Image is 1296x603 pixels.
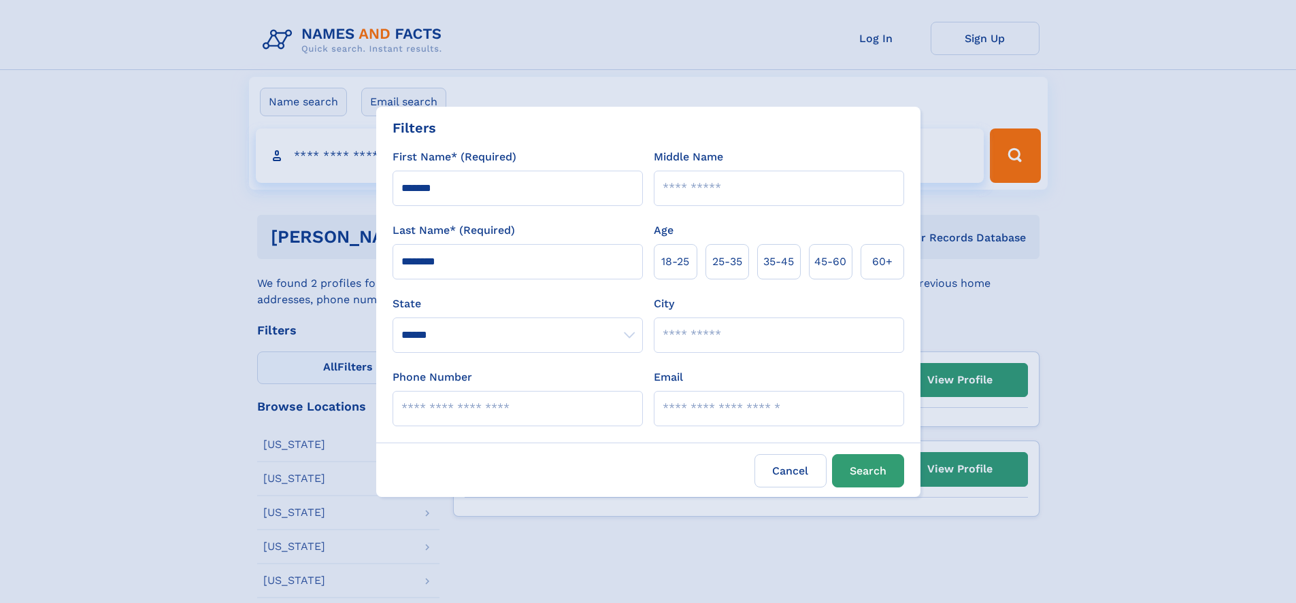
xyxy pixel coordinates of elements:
span: 45‑60 [814,254,846,270]
label: Cancel [754,454,827,487]
span: 18‑25 [661,254,689,270]
label: Email [654,369,683,385]
span: 35‑45 [763,254,794,270]
button: Search [832,454,904,487]
label: Middle Name [654,149,723,165]
label: Phone Number [393,369,472,385]
label: State [393,296,643,312]
label: City [654,296,674,312]
label: Age [654,222,674,239]
span: 60+ [872,254,893,270]
label: First Name* (Required) [393,149,516,165]
span: 25‑35 [712,254,742,270]
label: Last Name* (Required) [393,222,515,239]
div: Filters [393,118,436,138]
